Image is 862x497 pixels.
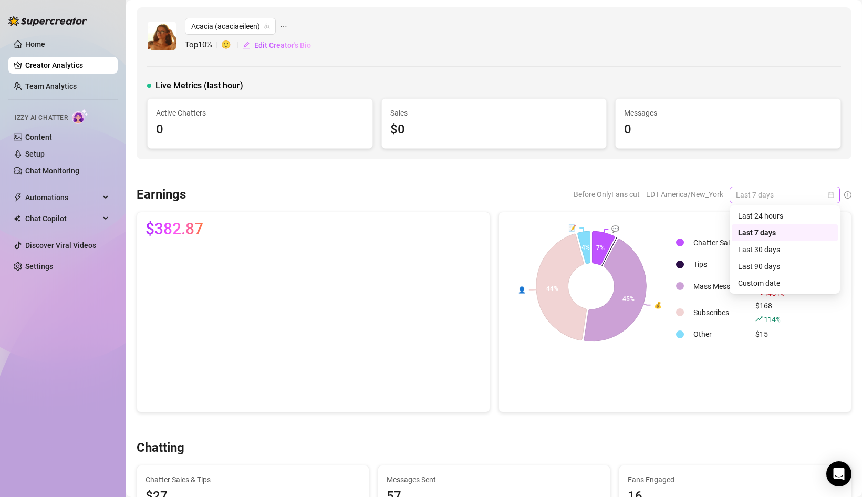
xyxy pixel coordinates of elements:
div: Last 30 days [732,241,838,258]
a: Content [25,133,52,141]
a: Home [25,40,45,48]
span: Edit Creator's Bio [254,41,311,49]
span: Automations [25,189,100,206]
span: calendar [828,192,834,198]
span: EDT America/New_York [646,187,723,202]
span: Live Metrics (last hour) [155,79,243,92]
div: Open Intercom Messenger [826,461,851,486]
div: $15 [755,328,784,340]
td: Mass Messages [689,274,750,299]
div: Last 7 days [738,227,832,239]
span: rise [755,315,763,323]
div: 0 [624,120,832,140]
text: 💰 [653,301,661,309]
span: Izzy AI Chatter [15,113,68,123]
span: info-circle [844,191,851,199]
div: Last 90 days [732,258,838,275]
div: 0 [156,120,364,140]
td: Tips [689,256,750,273]
a: Team Analytics [25,82,77,90]
button: Edit Creator's Bio [242,37,311,54]
a: Chat Monitoring [25,167,79,175]
span: Acacia (acaciaeileen) [191,18,269,34]
span: Top 10 % [185,39,221,51]
span: 1451 % [764,288,784,298]
span: Sales [390,107,598,119]
a: Creator Analytics [25,57,109,74]
img: Acacia [148,22,176,50]
img: logo-BBDzfeDw.svg [8,16,87,26]
td: Subscribes [689,300,750,325]
span: Chatter Sales & Tips [146,474,360,485]
img: Chat Copilot [14,215,20,222]
img: AI Chatter [72,109,88,124]
div: $0 [390,120,598,140]
span: team [264,23,270,29]
text: 📝 [568,224,576,232]
span: edit [243,42,250,49]
span: $382.87 [146,221,203,237]
a: Settings [25,262,53,271]
div: Last 30 days [738,244,832,255]
div: $168 [755,300,784,325]
span: Last 7 days [736,187,834,203]
div: Last 7 days [732,224,838,241]
text: 👤 [517,286,525,294]
span: Before OnlyFans cut [574,187,640,202]
span: 🙂 [221,39,242,51]
span: Messages [624,107,832,119]
h3: Earnings [137,187,186,203]
span: ellipsis [280,18,287,35]
text: 💬 [611,225,619,233]
span: Chat Copilot [25,210,100,227]
span: thunderbolt [14,193,22,202]
div: Custom date [738,277,832,289]
h3: Chatting [137,440,184,457]
span: 114 % [764,314,780,324]
span: Fans Engaged [628,474,843,485]
div: Last 24 hours [732,208,838,224]
a: Discover Viral Videos [25,241,96,250]
td: Chatter Sales [689,230,750,255]
a: Setup [25,150,45,158]
span: Messages Sent [387,474,601,485]
span: Active Chatters [156,107,364,119]
td: Other [689,326,750,343]
div: Last 24 hours [738,210,832,222]
div: Custom date [732,275,838,292]
div: Last 90 days [738,261,832,272]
